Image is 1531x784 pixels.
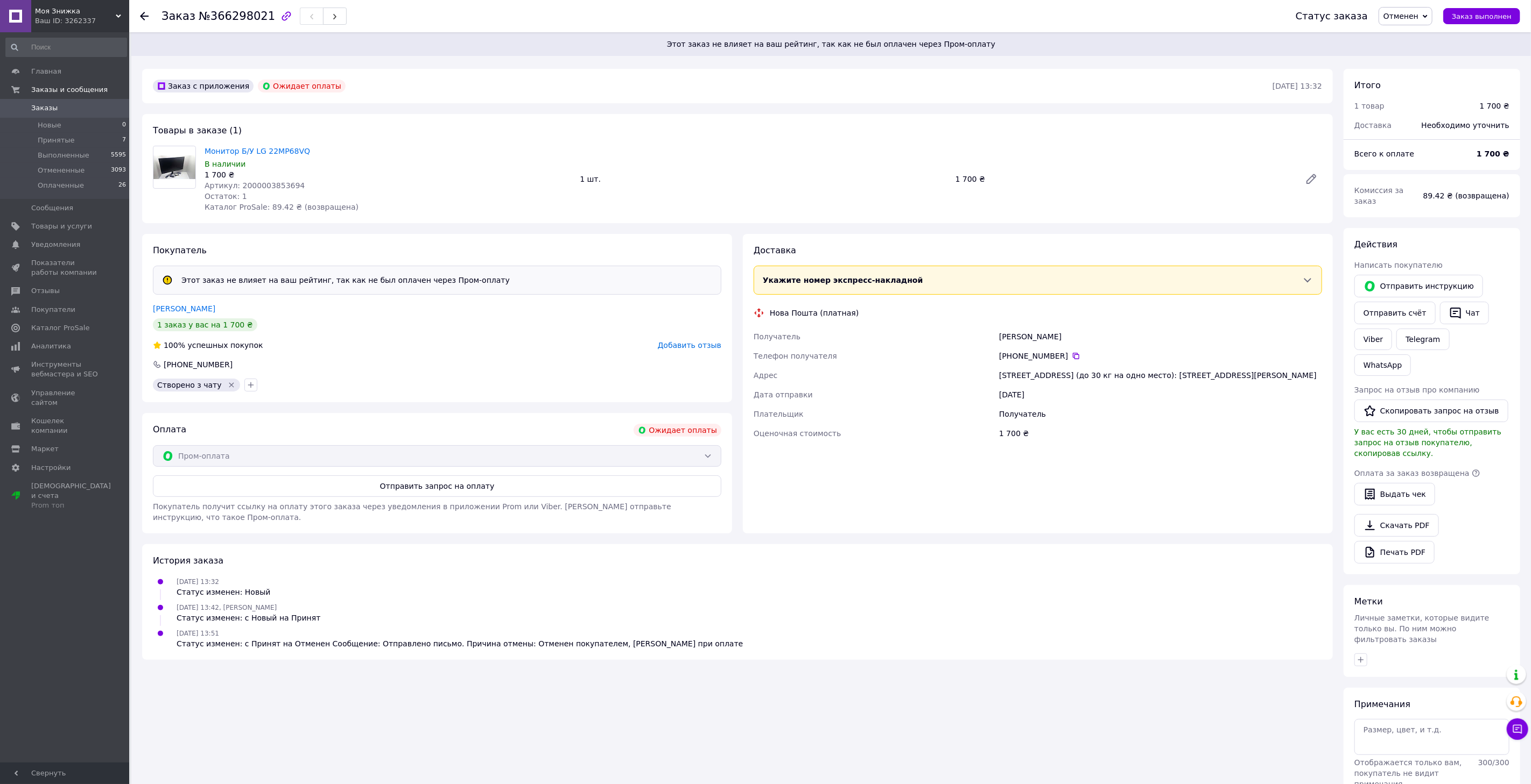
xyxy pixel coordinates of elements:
span: Итого [1354,80,1381,90]
span: Оценочная стоимость [754,429,841,438]
button: Отправить инструкцию [1354,275,1483,297]
span: №366298021 [199,10,275,23]
span: Комиссия за заказ [1354,186,1404,205]
span: Створено з чату [157,381,222,389]
span: Инструменты вебмастера и SEO [31,360,100,379]
span: Личные заметки, которые видите только вы. По ним можно фильтровать заказы [1354,614,1490,644]
div: Prom топ [31,501,111,510]
a: Telegram [1396,329,1449,350]
button: Чат [1440,302,1489,324]
button: Отправить запрос на оплату [153,475,721,497]
span: Товары и услуги [31,222,92,231]
span: Доставка [1354,121,1392,130]
span: Запрос на отзыв про компанию [1354,386,1480,394]
span: В наличии [205,160,245,168]
span: Показатели работы компании [31,258,100,277]
div: Вернуться назад [140,11,149,22]
span: Плательщик [754,410,804,418]
span: Добавить отзыв [658,341,721,350]
div: Статус заказа [1296,11,1368,22]
div: 1 700 ₴ [951,172,1296,187]
div: Ожидает оплаты [634,424,721,437]
span: [DATE] 13:51 [177,630,219,637]
span: Каталог ProSale [31,323,89,333]
span: 0 [122,120,126,130]
button: Выдать чек [1354,483,1435,505]
button: Заказ выполнен [1443,8,1520,24]
span: Всего к оплате [1354,149,1414,158]
span: Сообщения [31,203,73,213]
span: Адрес [754,371,777,380]
input: Поиск [5,38,127,57]
div: 1 700 ₴ [1480,101,1509,111]
span: Доставка [754,245,796,255]
div: 1 700 ₴ [205,169,571,180]
img: Монитор Б/У LG 22MP68VQ [153,155,195,179]
a: Редактировать [1301,168,1322,190]
a: [PERSON_NAME] [153,304,215,313]
span: Заказы [31,103,58,113]
button: Отправить счёт [1354,302,1436,324]
span: Каталог ProSale: 89.42 ₴ (возвращена) [205,203,359,211]
span: [DATE] 13:32 [177,578,219,586]
div: [DATE] [997,385,1324,404]
div: 1 700 ₴ [997,424,1324,443]
span: Кошелек компании [31,416,100,436]
span: Покупатели [31,305,75,315]
div: Ожидает оплаты [258,80,346,92]
span: Укажите номер экспресс-накладной [763,276,923,284]
div: [PHONE_NUMBER] [163,359,234,370]
span: Главная [31,67,61,76]
span: Новые [38,120,61,130]
span: Моя Знижка [35,6,116,16]
span: Покупатель [153,245,207,255]
div: Статус изменен: с Принят на Отменен Сообщение: Отправлено письмо. Причина отмены: Отменен покупат... [177,638,743,649]
span: Заказ [161,10,195,23]
span: Примечания [1354,699,1410,709]
span: Отмененные [38,166,85,175]
b: 1 700 ₴ [1477,149,1509,158]
span: Этот заказ не влияет на ваш рейтинг, так как не был оплачен через Пром-оплату [144,39,1518,49]
div: Заказ с приложения [153,80,254,92]
span: Отменен [1383,12,1418,20]
span: Управление сайтом [31,388,100,408]
span: Получатель [754,332,800,341]
span: История заказа [153,555,223,566]
span: Оплата [153,424,186,434]
span: Уведомления [31,240,80,250]
span: 5595 [111,151,126,160]
a: WhatsApp [1354,354,1411,376]
div: Статус изменен: с Новый на Принят [177,612,320,623]
div: Необходимо уточнить [1415,113,1516,137]
span: 1 товар [1354,102,1385,110]
span: Дата отправки [754,390,813,399]
a: Скачать PDF [1354,514,1439,537]
span: Товары в заказе (1) [153,125,242,136]
button: Чат с покупателем [1507,718,1528,740]
span: 300 / 300 [1478,758,1509,767]
span: Принятые [38,136,75,145]
span: Действия [1354,239,1397,250]
span: Написать покупателю [1354,261,1443,269]
span: Артикул: 2000003853694 [205,181,305,190]
span: Заказ выполнен [1452,12,1512,20]
span: 7 [122,136,126,145]
span: 100% [164,341,185,350]
div: Нова Пошта (платная) [767,308,861,318]
span: У вас есть 30 дней, чтобы отправить запрос на отзыв покупателю, скопировав ссылку. [1354,427,1501,458]
time: [DATE] 13:32 [1273,82,1322,90]
div: [PERSON_NAME] [997,327,1324,346]
div: 1 заказ у вас на 1 700 ₴ [153,318,257,331]
span: Отзывы [31,286,60,296]
div: Этот заказ не влияет на ваш рейтинг, так как не был оплачен через Пром-оплату [177,275,514,286]
a: Монитор Б/У LG 22MP68VQ [205,147,310,155]
span: 26 [118,181,126,190]
span: [DATE] 13:42, [PERSON_NAME] [177,604,277,611]
span: Телефон получателя [754,352,837,360]
button: Скопировать запрос на отзыв [1354,400,1508,422]
span: 3093 [111,166,126,175]
span: Настройки [31,463,71,473]
span: Оплата за заказ возвращена [1354,469,1470,477]
div: [PHONE_NUMBER] [999,351,1322,361]
span: Покупатель получит ссылку на оплату этого заказа через уведомления в приложении Prom или Viber. [... [153,502,671,522]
